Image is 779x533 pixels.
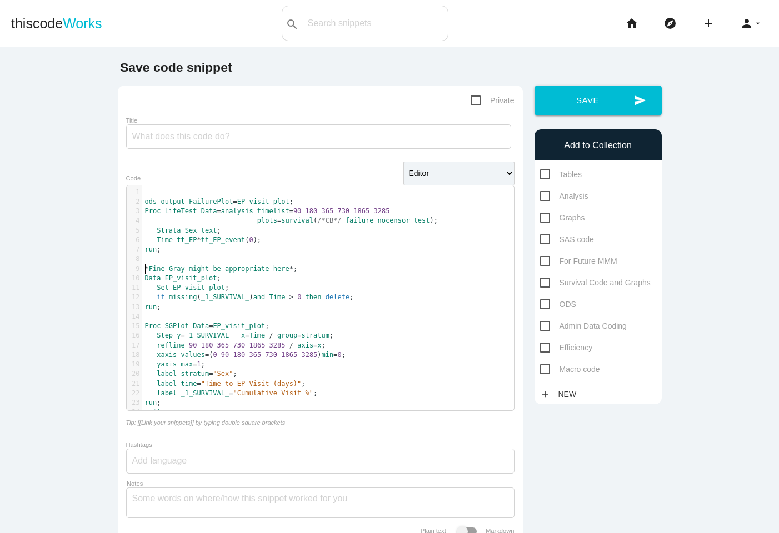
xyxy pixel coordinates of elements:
span: ; [145,380,306,388]
input: Add language [132,449,199,472]
span: ( ) ; [145,293,354,301]
span: 180 [233,351,246,359]
span: ; [145,198,293,205]
span: / [269,331,273,339]
input: What does this code do? [126,124,511,149]
div: 24 [127,408,142,417]
span: Macro code [540,363,600,376]
span: = [197,380,201,388]
div: 12 [127,293,142,302]
div: 18 [127,350,142,360]
span: = [333,351,337,359]
label: Code [126,175,141,182]
span: tt_EP [177,236,197,244]
span: 0 [213,351,217,359]
span: label [157,389,177,397]
span: _1_SURVIVAL_ [185,331,233,339]
span: label [157,370,177,378]
span: EP_visit_plot [173,284,225,291]
span: ods [145,198,157,205]
span: = [217,207,221,215]
span: x [317,341,321,349]
span: = [233,198,237,205]
span: xaxis [157,351,177,359]
label: Title [126,117,138,124]
input: Search snippets [302,12,448,35]
span: x [241,331,245,339]
span: Data [145,274,161,282]
div: 22 [127,389,142,398]
span: 365 [321,207,333,215]
b: Save code snippet [120,60,232,74]
span: 180 [201,341,213,349]
span: output [161,198,184,205]
span: ; [145,245,161,253]
span: = [209,322,213,330]
span: FailurePlot [189,198,233,205]
div: 17 [127,341,142,350]
span: refline [157,341,185,349]
span: = [313,341,317,349]
span: Data [193,322,209,330]
span: _1_SURVIVAL_ [181,389,229,397]
label: Notes [127,480,143,487]
span: "Time to EP Visit (days)" [201,380,302,388]
span: then [306,293,322,301]
span: 0 [249,236,253,244]
span: ; [145,322,269,330]
span: = [289,207,293,215]
span: LifeTest [165,207,197,215]
div: 13 [127,303,142,312]
div: 1 [127,188,142,197]
span: 90 [189,341,197,349]
label: Hashtags [126,441,152,448]
span: Proc [145,322,161,330]
i: search [286,7,299,42]
span: survival [281,217,313,224]
span: "Sex" [213,370,233,378]
div: 16 [127,331,142,340]
span: ( ); [145,217,438,224]
span: 90 [293,207,301,215]
span: Graphs [540,211,585,225]
span: 1 [197,360,201,368]
span: run [145,303,157,311]
span: axis [297,341,313,349]
span: ; [145,265,298,273]
span: 1865 [249,341,265,349]
span: ; [145,408,165,416]
span: = [297,331,301,339]
i: send [634,86,646,115]
span: quit [145,408,161,416]
i: add [702,6,715,41]
span: Set [157,284,169,291]
span: = [277,217,281,224]
span: Time [249,331,265,339]
span: Admin Data Coding [540,319,627,333]
span: nocensor [378,217,410,224]
div: 20 [127,369,142,379]
i: add [540,384,550,404]
span: test [414,217,430,224]
span: Fine [149,265,165,273]
div: 19 [127,360,142,369]
span: yaxis [157,360,177,368]
span: values [181,351,205,359]
span: - [165,265,169,273]
a: addNew [540,384,582,404]
span: if [157,293,164,301]
span: = [181,331,185,339]
span: analysis [221,207,253,215]
span: ; [145,303,161,311]
span: be [213,265,221,273]
span: Private [471,94,515,108]
span: might [189,265,209,273]
span: failure [346,217,374,224]
span: and [253,293,266,301]
div: 8 [127,254,142,264]
span: 730 [337,207,349,215]
span: ; [145,284,229,291]
h6: Add to Collection [540,140,656,150]
span: Strata [157,227,181,234]
div: 7 [127,245,142,254]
